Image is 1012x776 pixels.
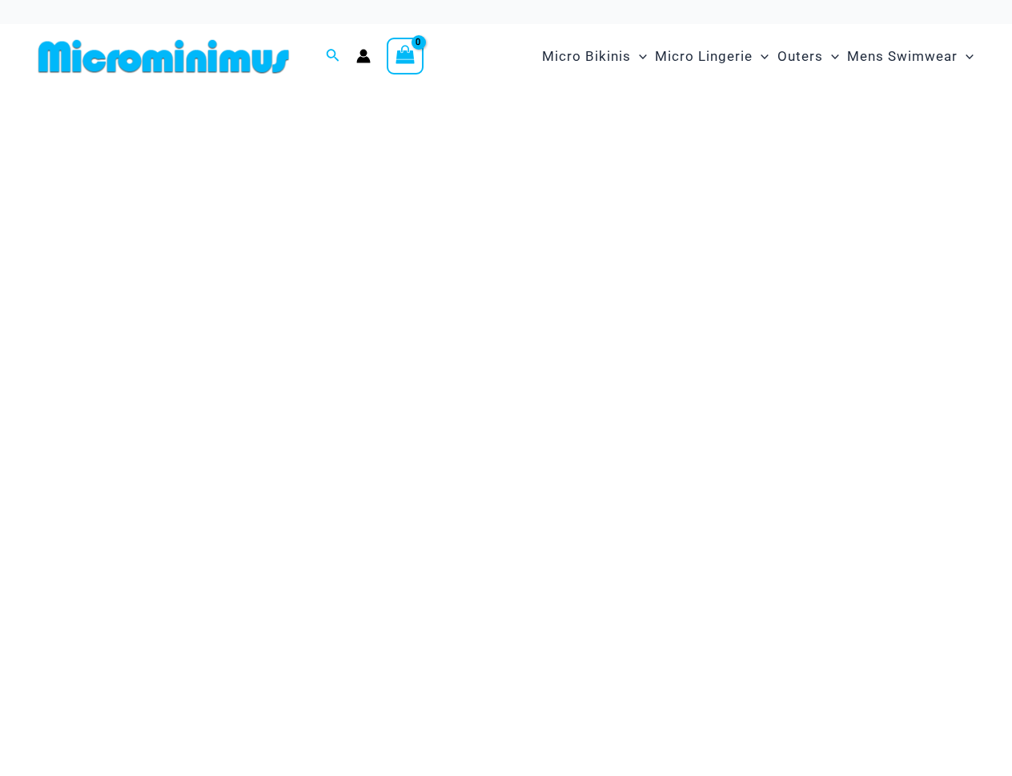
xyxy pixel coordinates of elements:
[542,36,631,77] span: Micro Bikinis
[777,36,823,77] span: Outers
[356,49,371,63] a: Account icon link
[651,32,773,81] a: Micro LingerieMenu ToggleMenu Toggle
[32,38,295,74] img: MM SHOP LOGO FLAT
[843,32,978,81] a: Mens SwimwearMenu ToggleMenu Toggle
[631,36,647,77] span: Menu Toggle
[753,36,769,77] span: Menu Toggle
[536,30,980,83] nav: Site Navigation
[655,36,753,77] span: Micro Lingerie
[538,32,651,81] a: Micro BikinisMenu ToggleMenu Toggle
[823,36,839,77] span: Menu Toggle
[773,32,843,81] a: OutersMenu ToggleMenu Toggle
[326,46,340,66] a: Search icon link
[387,38,424,74] a: View Shopping Cart, empty
[847,36,958,77] span: Mens Swimwear
[958,36,974,77] span: Menu Toggle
